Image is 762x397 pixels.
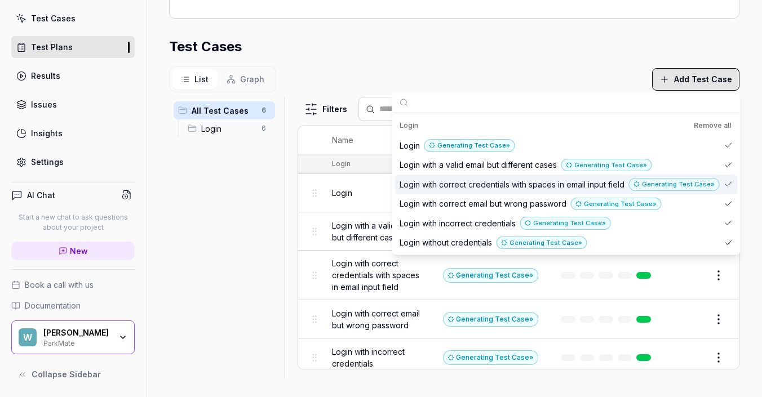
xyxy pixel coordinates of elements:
span: All Test Cases [192,105,255,117]
a: Issues [11,93,135,115]
a: Generating Test Case» [443,353,538,362]
span: W [19,328,37,346]
div: Login [332,159,351,169]
p: Start a new chat to ask questions about your project [11,212,135,233]
a: Settings [11,151,135,173]
span: Login with incorrect credentials [400,217,516,229]
div: Generating Test Case » [424,139,515,152]
div: Generating Test Case » [561,159,652,172]
span: Book a call with us [25,279,94,291]
a: Generating Test Case» [443,270,538,280]
button: Generating Test Case» [443,312,538,327]
span: Login with correct email but wrong password [400,198,566,209]
tr: Login with correct email but wrong passwordGenerating Test Case» [298,300,739,338]
tr: Login with incorrect credentialsGenerating Test Case» [298,338,739,377]
span: Login with correct email but wrong password [332,307,420,331]
a: New [11,242,135,260]
button: Remove all [692,119,733,132]
button: Generating Test Case» [571,198,662,211]
span: Login with a valid email but different cases [332,220,420,243]
button: Generating Test Case» [424,139,515,152]
th: Name [321,126,432,154]
a: Test Plans [11,36,135,58]
span: Graph [240,73,264,85]
span: Login [332,187,352,199]
span: Login with correct credentials with spaces in email input field [332,257,420,293]
button: Generating Test Case» [561,159,652,172]
button: Generating Test Case» [629,178,720,191]
a: Generating Test Case» [629,179,720,189]
span: List [194,73,209,85]
div: Insights [31,127,63,139]
span: Login [201,123,255,135]
button: Add Test Case [652,68,739,91]
span: 6 [257,104,271,117]
tr: Login with a valid email but different casesGenerating Test Case» [298,212,739,251]
span: Collapse Sidebar [32,368,101,380]
div: Generating Test Case » [443,312,538,327]
a: Test Cases [11,7,135,29]
a: Generating Test Case» [424,140,515,150]
div: Generating Test Case » [629,178,720,191]
a: Generating Test Case» [497,238,587,247]
div: Test Plans [31,41,73,53]
span: New [70,245,88,257]
button: Generating Test Case» [497,237,587,249]
div: Suggestions [393,113,740,255]
span: Login without credentials [400,237,492,248]
a: Generating Test Case» [443,314,538,324]
span: Documentation [25,300,81,311]
a: Documentation [11,300,135,311]
button: Generating Test Case» [520,217,611,230]
button: W[PERSON_NAME]ParkMate [11,320,135,354]
span: 6 [257,122,271,135]
div: Test Cases [31,12,76,24]
a: Generating Test Case» [571,199,662,208]
div: Generating Test Case » [443,350,538,365]
h4: AI Chat [27,189,55,201]
div: Results [31,70,60,82]
div: Generating Test Case » [571,198,662,211]
span: Login [400,140,420,151]
button: List [172,69,218,90]
div: Settings [31,156,64,168]
div: Wally Pro [43,328,111,338]
button: Graph [218,69,273,90]
span: Login with correct credentials with spaces in email input field [400,179,624,190]
button: Filters [298,98,354,121]
button: Collapse Sidebar [11,363,135,386]
tr: Login with correct credentials with spaces in email input fieldGenerating Test Case» [298,251,739,300]
div: ParkMate [43,338,111,347]
div: Drag to reorderLogin6 [183,119,275,137]
div: Generating Test Case » [520,217,611,230]
span: Login with incorrect credentials [332,346,420,369]
a: Generating Test Case» [561,160,652,169]
tr: LoginGenerating Test Case» [298,174,739,212]
div: Generating Test Case » [497,237,587,249]
button: Generating Test Case» [443,268,538,283]
div: Login [400,119,733,132]
a: Generating Test Case» [520,218,611,228]
a: Insights [11,122,135,144]
a: Book a call with us [11,279,135,291]
div: Issues [31,99,57,110]
button: Generating Test Case» [443,350,538,365]
a: Results [11,65,135,87]
span: Login with a valid email but different cases [400,159,557,171]
div: Generating Test Case » [443,268,538,283]
h2: Test Cases [169,37,242,57]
